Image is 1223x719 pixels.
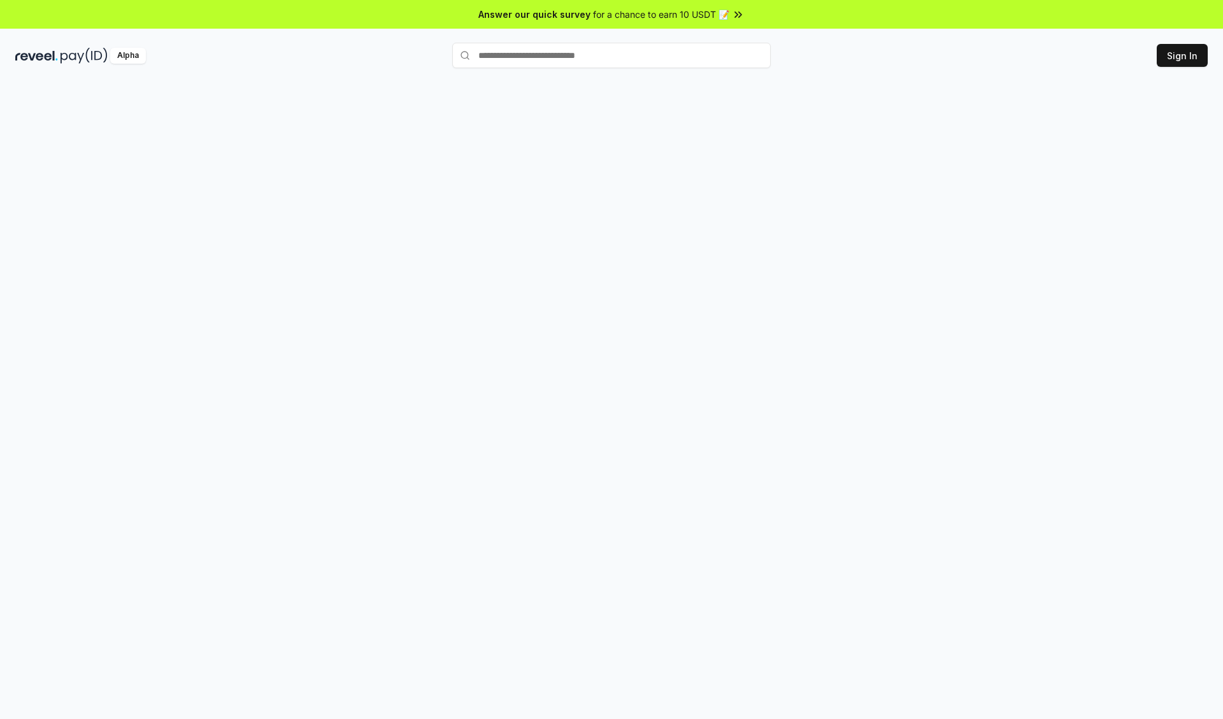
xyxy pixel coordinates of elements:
span: for a chance to earn 10 USDT 📝 [593,8,729,21]
div: Alpha [110,48,146,64]
span: Answer our quick survey [478,8,590,21]
button: Sign In [1157,44,1208,67]
img: reveel_dark [15,48,58,64]
img: pay_id [61,48,108,64]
